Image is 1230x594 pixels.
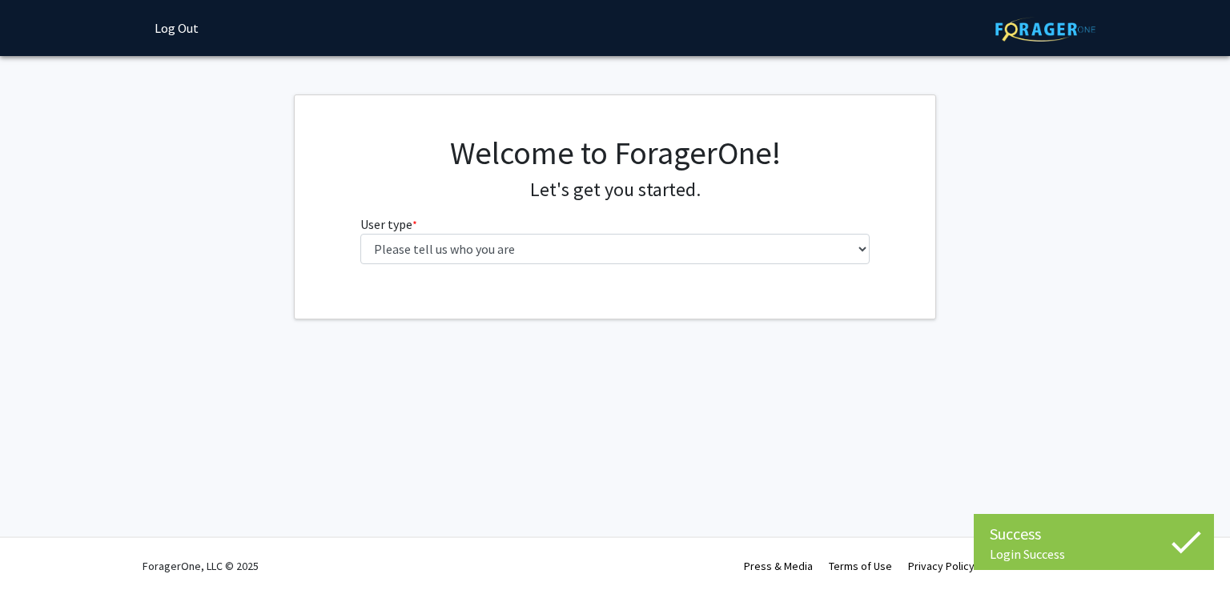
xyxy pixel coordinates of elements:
div: ForagerOne, LLC © 2025 [143,538,259,594]
div: Success [990,522,1198,546]
a: Privacy Policy [908,559,975,573]
label: User type [360,215,417,234]
div: Login Success [990,546,1198,562]
img: ForagerOne Logo [995,17,1095,42]
h1: Welcome to ForagerOne! [360,134,870,172]
a: Press & Media [744,559,813,573]
a: Terms of Use [829,559,892,573]
h4: Let's get you started. [360,179,870,202]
